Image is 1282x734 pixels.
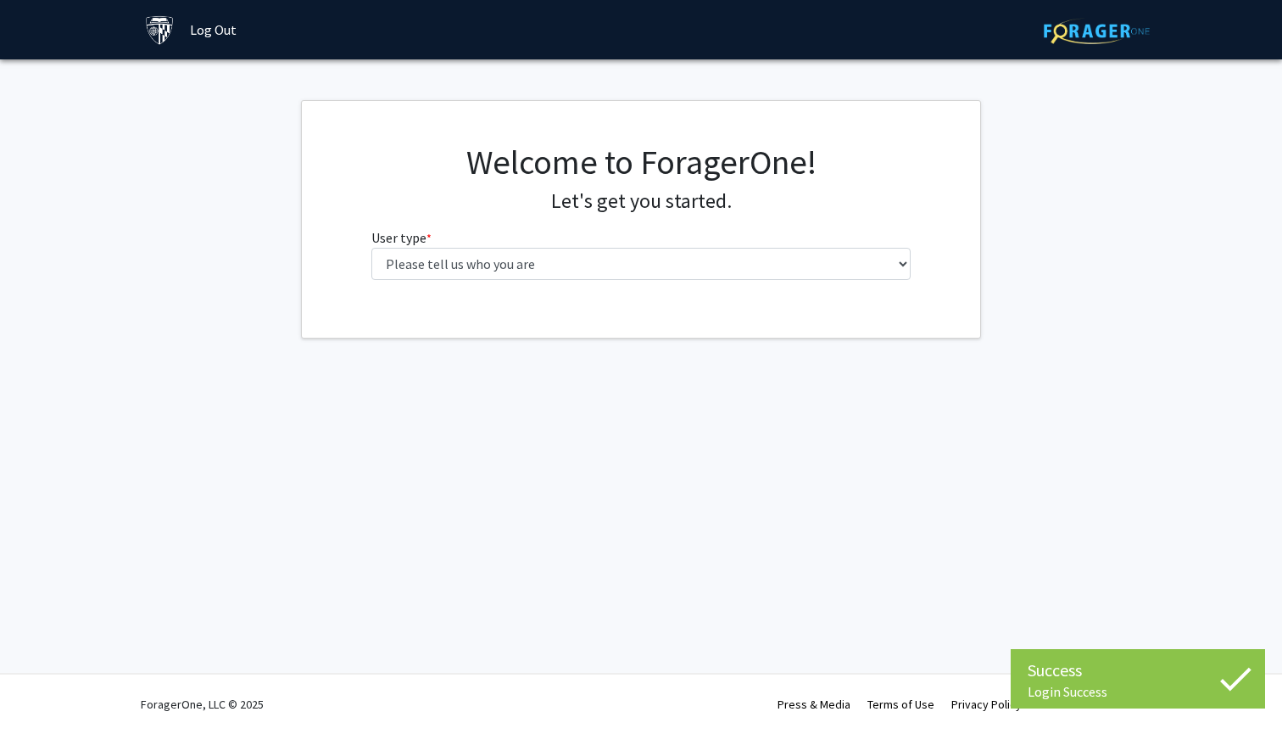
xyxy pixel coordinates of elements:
[951,697,1022,712] a: Privacy Policy
[867,697,934,712] a: Terms of Use
[371,227,432,248] label: User type
[371,142,911,182] h1: Welcome to ForagerOne!
[145,15,175,45] img: Johns Hopkins University Logo
[1044,18,1150,44] img: ForagerOne Logo
[141,675,264,734] div: ForagerOne, LLC © 2025
[1028,683,1248,700] div: Login Success
[371,189,911,214] h4: Let's get you started.
[1028,658,1248,683] div: Success
[778,697,850,712] a: Press & Media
